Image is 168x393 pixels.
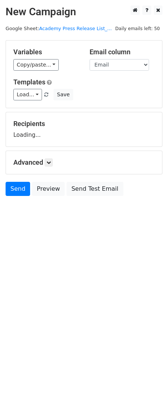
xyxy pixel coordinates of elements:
h5: Variables [13,48,78,56]
a: Send [6,182,30,196]
h5: Advanced [13,158,155,167]
a: Preview [32,182,65,196]
a: Send Test Email [67,182,123,196]
span: Daily emails left: 50 [113,25,162,33]
h2: New Campaign [6,6,162,18]
a: Academy Press Release List_... [39,26,112,31]
small: Google Sheet: [6,26,112,31]
a: Load... [13,89,42,100]
a: Copy/paste... [13,59,59,71]
h5: Recipients [13,120,155,128]
button: Save [54,89,73,100]
a: Daily emails left: 50 [113,26,162,31]
a: Templates [13,78,45,86]
div: Loading... [13,120,155,139]
h5: Email column [90,48,155,56]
